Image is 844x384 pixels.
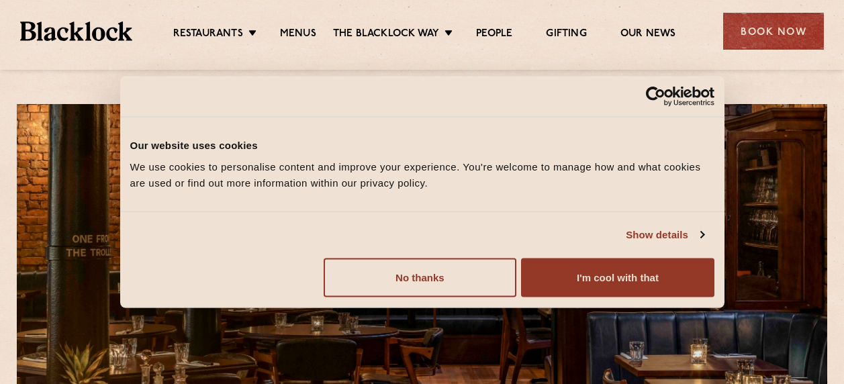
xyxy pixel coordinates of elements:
[723,13,824,50] div: Book Now
[626,227,704,243] a: Show details
[546,28,586,42] a: Gifting
[130,138,714,154] div: Our website uses cookies
[280,28,316,42] a: Menus
[521,258,714,297] button: I'm cool with that
[20,21,132,40] img: BL_Textured_Logo-footer-cropped.svg
[597,87,714,107] a: Usercentrics Cookiebot - opens in a new window
[324,258,516,297] button: No thanks
[173,28,243,42] a: Restaurants
[130,158,714,191] div: We use cookies to personalise content and improve your experience. You're welcome to manage how a...
[333,28,439,42] a: The Blacklock Way
[476,28,512,42] a: People
[620,28,676,42] a: Our News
